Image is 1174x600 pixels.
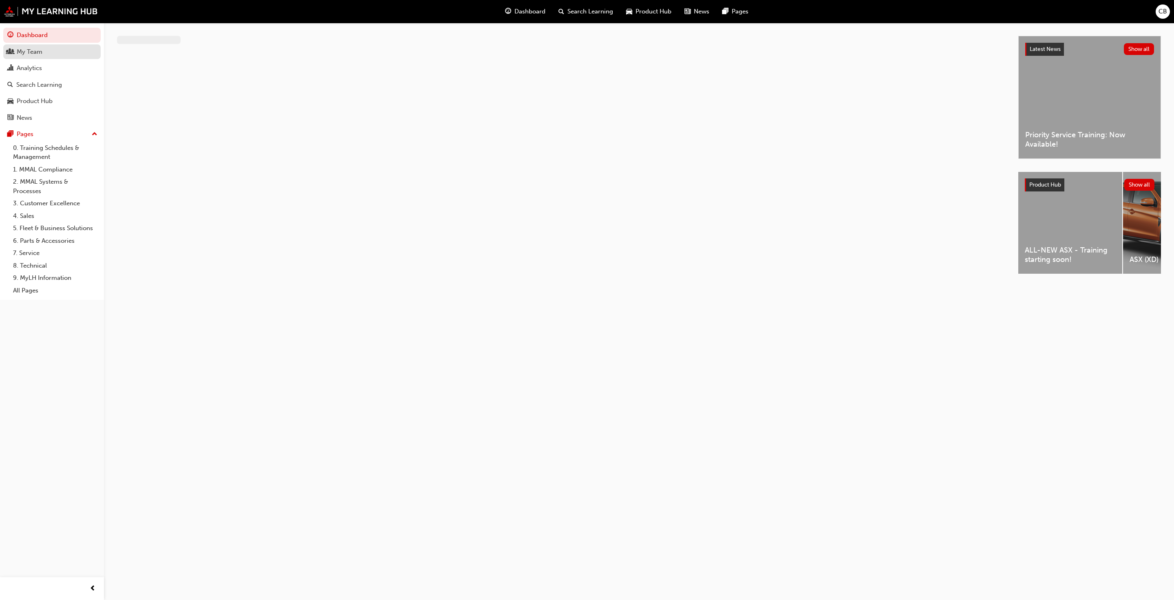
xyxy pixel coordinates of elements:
[7,48,13,56] span: people-icon
[3,127,101,142] button: Pages
[90,584,96,594] span: prev-icon
[92,129,97,140] span: up-icon
[722,7,728,17] span: pages-icon
[3,110,101,125] a: News
[10,235,101,247] a: 6. Parts & Accessories
[10,142,101,163] a: 0. Training Schedules & Management
[1124,43,1154,55] button: Show all
[626,7,632,17] span: car-icon
[1018,36,1161,159] a: Latest NewsShow allPriority Service Training: Now Available!
[3,94,101,109] a: Product Hub
[499,3,552,20] a: guage-iconDashboard
[16,80,62,90] div: Search Learning
[636,7,671,16] span: Product Hub
[10,222,101,235] a: 5. Fleet & Business Solutions
[3,26,101,127] button: DashboardMy TeamAnalyticsSearch LearningProduct HubNews
[10,210,101,222] a: 4. Sales
[1156,4,1170,19] button: CB
[1018,172,1122,274] a: ALL-NEW ASX - Training starting soon!
[1124,179,1155,191] button: Show all
[678,3,716,20] a: news-iconNews
[3,61,101,76] a: Analytics
[1029,181,1061,188] span: Product Hub
[514,7,545,16] span: Dashboard
[620,3,678,20] a: car-iconProduct Hub
[567,7,613,16] span: Search Learning
[552,3,620,20] a: search-iconSearch Learning
[716,3,755,20] a: pages-iconPages
[558,7,564,17] span: search-icon
[7,81,13,89] span: search-icon
[10,284,101,297] a: All Pages
[10,197,101,210] a: 3. Customer Excellence
[7,32,13,39] span: guage-icon
[10,247,101,259] a: 7. Service
[3,44,101,59] a: My Team
[732,7,748,16] span: Pages
[17,47,42,57] div: My Team
[1159,7,1167,16] span: CB
[3,28,101,43] a: Dashboard
[7,98,13,105] span: car-icon
[10,176,101,197] a: 2. MMAL Systems & Processes
[7,65,13,72] span: chart-icon
[17,97,53,106] div: Product Hub
[4,6,98,17] img: mmal
[17,64,42,73] div: Analytics
[10,163,101,176] a: 1. MMAL Compliance
[1025,178,1154,191] a: Product HubShow all
[7,131,13,138] span: pages-icon
[684,7,691,17] span: news-icon
[10,259,101,272] a: 8. Technical
[10,272,101,284] a: 9. MyLH Information
[7,114,13,122] span: news-icon
[1025,43,1154,56] a: Latest NewsShow all
[17,113,32,123] div: News
[694,7,709,16] span: News
[1030,46,1061,53] span: Latest News
[505,7,511,17] span: guage-icon
[1025,246,1116,264] span: ALL-NEW ASX - Training starting soon!
[17,130,33,139] div: Pages
[3,77,101,92] a: Search Learning
[1025,130,1154,149] span: Priority Service Training: Now Available!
